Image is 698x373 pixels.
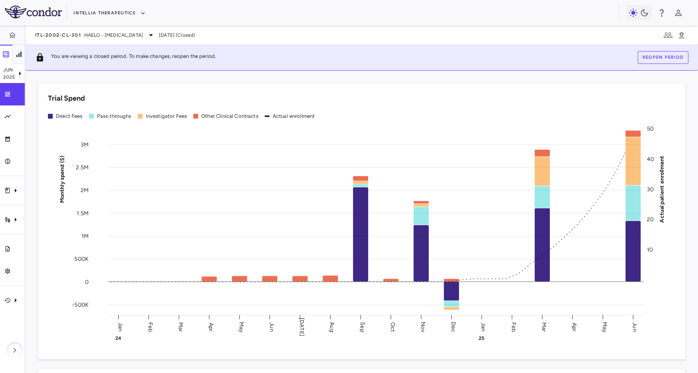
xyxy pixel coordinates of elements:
div: Actual enrollment [273,113,315,120]
span: [DATE] (Closed) [159,32,195,39]
text: Jan [117,322,124,331]
div: Other Clinical Contracts [201,113,258,120]
span: ITL-2002-CL-301 [35,32,81,38]
tspan: 500K [74,256,89,262]
text: Feb [510,322,517,331]
p: You are viewing a closed period. To make changes, reopen the period. [51,53,216,62]
text: [DATE] [298,318,305,336]
tspan: 40 [647,155,654,162]
button: Intellia Therapeutics [73,7,145,20]
tspan: Monthly spend ($) [59,155,65,203]
text: Jun [268,322,275,331]
tspan: 2M [81,187,89,194]
text: Jan [480,322,487,331]
text: Nov [420,321,426,332]
tspan: Actual patient enrollment [658,155,665,222]
text: 24 [115,335,121,341]
tspan: 30 [647,186,654,192]
text: Mar [177,322,184,331]
div: Direct Fees [56,113,83,120]
tspan: 1.5M [77,210,89,216]
text: 25 [479,335,484,341]
tspan: 3M [81,141,89,148]
text: Aug [329,322,335,332]
h6: Trial Spend [48,93,85,104]
img: logo-full-SnFGN8VE.png [5,6,62,18]
tspan: -500K [72,302,89,308]
text: Jun [631,322,638,331]
text: Feb [147,322,154,331]
text: Oct [389,322,396,331]
tspan: 50 [647,125,654,132]
text: Apr [208,322,214,331]
p: 2025 [3,73,15,81]
span: HAELO - [MEDICAL_DATA] [84,32,143,39]
text: Sep [359,322,366,332]
tspan: 1M [81,233,89,240]
button: Reopen period [638,51,688,64]
text: May [601,321,608,332]
p: Jun [3,66,15,73]
tspan: 2.5M [76,164,89,171]
tspan: 20 [647,216,654,223]
div: Investigator Fees [146,113,187,120]
text: Dec [450,321,457,332]
text: Mar [541,322,547,331]
text: May [238,321,245,332]
div: Pass-throughs [97,113,131,120]
tspan: 0 [85,278,89,285]
text: Apr [571,322,578,331]
tspan: 10 [647,246,653,253]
